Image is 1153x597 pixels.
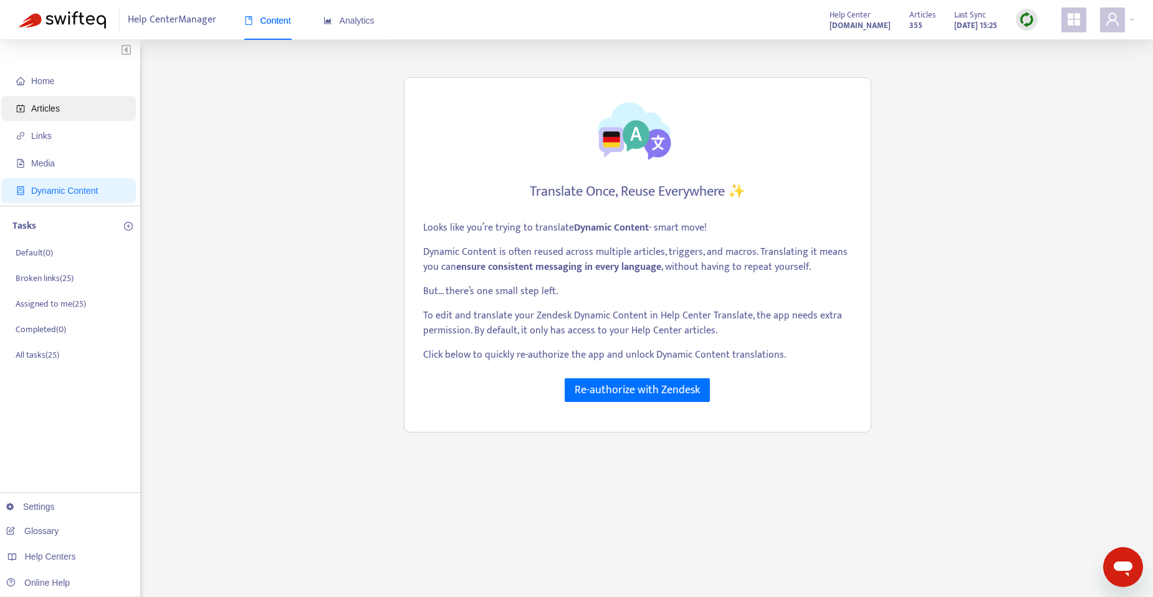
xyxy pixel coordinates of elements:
img: Swifteq [19,11,106,29]
span: file-image [16,159,25,168]
iframe: Button to launch messaging window [1103,547,1143,587]
p: Click below to quickly re-authorize the app and unlock Dynamic Content translations. [423,348,852,363]
span: plus-circle [124,222,133,231]
span: Help Center [830,8,871,22]
strong: ensure consistent messaging in every language [456,259,661,275]
img: sync.dc5367851b00ba804db3.png [1019,12,1035,27]
a: Glossary [6,526,59,536]
span: Home [31,76,54,86]
h4: Translate Once, Reuse Everywhere ✨ [530,183,745,200]
strong: [DATE] 15:25 [954,19,997,32]
span: Articles [909,8,935,22]
p: But... there’s one small step left. [423,284,852,299]
p: Dynamic Content is often reused across multiple articles, triggers, and macros. Translating it me... [423,245,852,275]
img: Translate Dynamic Content [588,97,687,163]
span: container [16,186,25,195]
a: Online Help [6,578,70,588]
span: Help Centers [25,552,76,561]
span: area-chart [323,16,332,25]
p: Assigned to me ( 25 ) [16,297,86,310]
a: Settings [6,502,55,512]
p: Looks like you’re trying to translate - smart move! [423,221,852,236]
span: Articles [31,103,60,113]
span: Re-authorize with Zendesk [575,381,700,399]
span: Content [244,16,291,26]
p: All tasks ( 25 ) [16,348,59,361]
a: [DOMAIN_NAME] [830,18,891,32]
span: user [1105,12,1120,27]
button: Re-authorize with Zendesk [565,378,710,402]
strong: Dynamic Content [574,219,649,236]
span: Last Sync [954,8,986,22]
span: link [16,131,25,140]
span: account-book [16,104,25,113]
span: Media [31,158,55,168]
p: Default ( 0 ) [16,246,53,259]
p: Tasks [12,219,36,234]
p: Completed ( 0 ) [16,323,66,336]
span: Analytics [323,16,375,26]
strong: 355 [909,19,922,32]
span: Help Center Manager [128,8,216,32]
span: Dynamic Content [31,186,98,196]
span: book [244,16,253,25]
p: Broken links ( 25 ) [16,272,74,285]
span: Links [31,131,52,141]
span: home [16,77,25,85]
strong: [DOMAIN_NAME] [830,19,891,32]
p: To edit and translate your Zendesk Dynamic Content in Help Center Translate, the app needs extra ... [423,308,852,338]
span: appstore [1066,12,1081,27]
